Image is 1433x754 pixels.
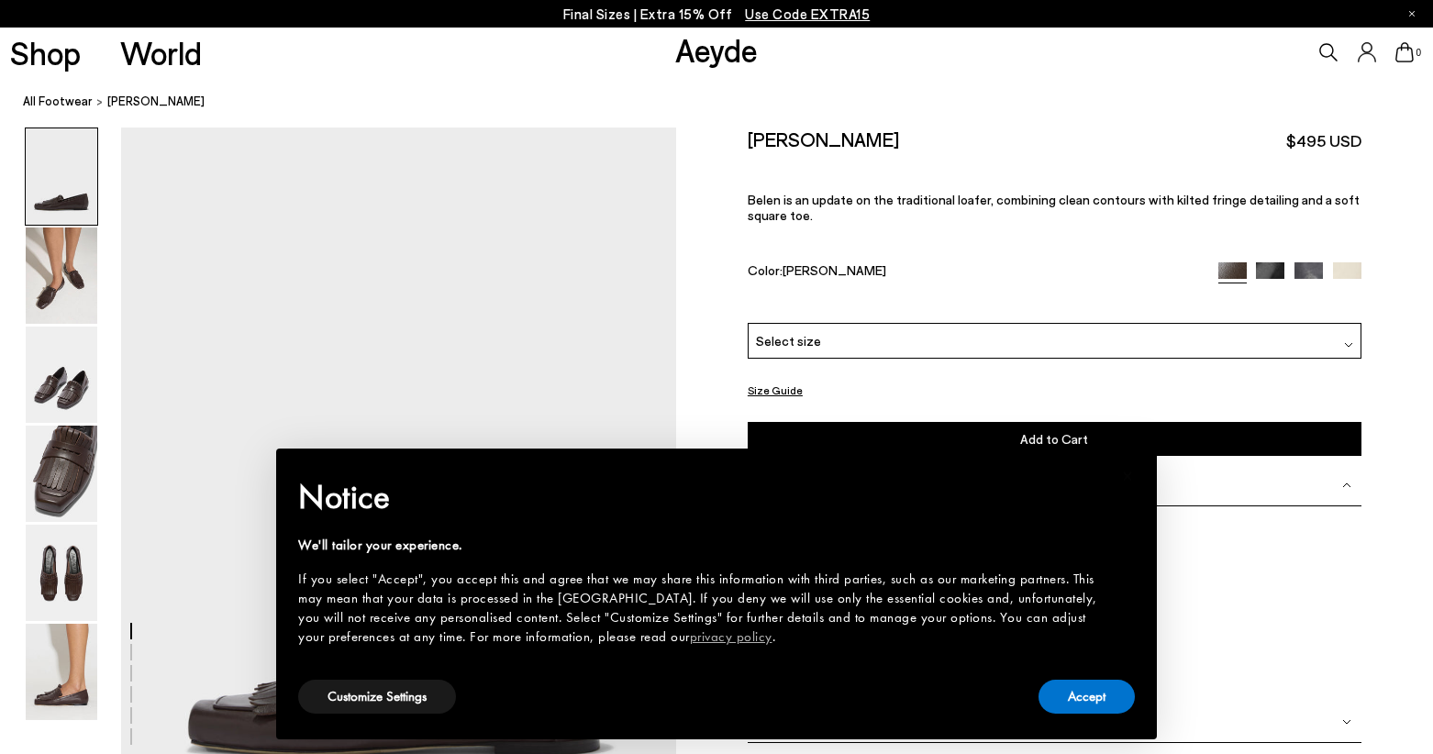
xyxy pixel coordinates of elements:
h2: [PERSON_NAME] [748,128,899,150]
button: Size Guide [748,379,803,402]
div: If you select "Accept", you accept this and agree that we may share this information with third p... [298,570,1105,647]
span: 0 [1414,48,1423,58]
span: [PERSON_NAME] [783,262,886,278]
div: Color: [748,262,1198,283]
img: Belen Tassel Loafers - Image 5 [26,525,97,621]
a: 0 [1395,42,1414,62]
button: Add to Cart [748,422,1361,456]
h2: Notice [298,473,1105,521]
img: svg%3E [1342,481,1351,490]
span: Add to Cart [1020,431,1088,447]
img: svg%3E [1344,340,1353,349]
nav: breadcrumb [23,77,1433,128]
img: Belen Tassel Loafers - Image 3 [26,327,97,423]
button: Customize Settings [298,680,456,714]
a: Aeyde [675,30,758,69]
span: Select size [756,331,821,350]
span: [PERSON_NAME] [107,92,205,111]
a: Shop [10,37,81,69]
a: World [120,37,202,69]
a: privacy policy [690,627,772,646]
span: $495 USD [1286,129,1361,152]
span: × [1122,461,1134,490]
p: Belen is an update on the traditional loafer, combining clean contours with kilted fringe detaili... [748,192,1361,223]
a: All Footwear [23,92,93,111]
img: svg%3E [1342,717,1351,726]
div: We'll tailor your experience. [298,536,1105,555]
span: Navigate to /collections/ss25-final-sizes [745,6,870,22]
button: Close this notice [1105,454,1150,498]
p: Final Sizes | Extra 15% Off [563,3,871,26]
img: Belen Tassel Loafers - Image 6 [26,624,97,720]
button: Accept [1039,680,1135,714]
img: Belen Tassel Loafers - Image 2 [26,227,97,324]
img: Belen Tassel Loafers - Image 4 [26,426,97,522]
img: Belen Tassel Loafers - Image 1 [26,128,97,225]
